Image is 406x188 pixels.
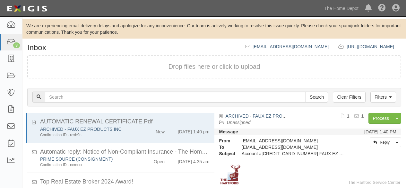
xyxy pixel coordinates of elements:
div: Top Real Estate Broker 2024 Award! [40,178,210,186]
button: Drop files here or click to upload [168,62,260,71]
input: Search [45,92,306,103]
strong: Subject [214,150,237,157]
b: 1 [361,113,364,119]
div: [DATE] 1:40 PM [364,129,396,135]
i: Help Center - Complianz [378,4,386,12]
a: [EMAIL_ADDRESS][DOMAIN_NAME] [253,44,329,49]
a: Filters [370,92,396,103]
div: ARCHIVED - FAUX EZ PRODUCTS INC [40,126,135,132]
div: Open [154,156,165,165]
div: We are experiencing email delivery delays and apologize for any inconvenience. Our team is active... [22,22,406,35]
img: logo-5460c22ac91f19d4615b14bd174203de0afe785f0fc80cf4dbbc73dc1793850b.png [5,3,49,14]
strong: Message [219,129,238,134]
div: [DATE] 1:40 pm [178,126,210,135]
a: Process [368,113,393,124]
div: Confirmation ID - rcxh9n [40,132,135,138]
h1: Inbox [27,43,46,52]
div: [DATE] 4:35 am [178,156,210,165]
strong: To [214,144,237,150]
div: [EMAIL_ADDRESS][DOMAIN_NAME] [237,138,350,144]
div: Confirmation ID - ncmrxx [40,162,135,168]
div: New [156,126,165,135]
a: Clear Filters [333,92,365,103]
div: party-tmphnn@sbainsurance.homedepot.com [237,144,350,150]
div: Account #100000002219607 FAUX EZ PRODUCTS INC [237,150,350,157]
a: [URL][DOMAIN_NAME] [347,44,401,49]
a: PRIME SOURCE (CONSIGNMENT) [40,157,113,162]
strong: From [214,138,237,144]
a: Reply [370,138,393,147]
img: The Hartford [219,163,242,186]
div: Automatic reply: Notice of Non-Compliant Insurance - The Home Depot [40,148,210,156]
a: ARCHIVED - FAUX EZ PRODUCTS INC [226,113,307,119]
div: AUTOMATIC RENEWAL CERTIFICATE.Pdf [40,118,210,126]
a: ARCHIVED - FAUX EZ PRODUCTS INC [40,127,122,132]
input: Search [306,92,328,103]
b: 1 [347,113,350,119]
a: Unassigned [227,120,251,125]
a: The Home Depot [321,2,362,15]
div: 3 [13,42,20,48]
